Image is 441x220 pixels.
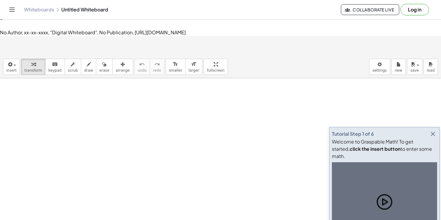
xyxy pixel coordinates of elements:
[3,59,20,75] button: insert
[48,68,62,73] span: keypad
[150,59,164,75] button: redoredo
[173,61,178,68] i: format_size
[395,68,402,73] span: new
[391,59,406,75] button: new
[350,146,400,152] b: click the insert button
[427,68,435,73] span: load
[52,61,58,68] i: keyboard
[410,68,419,73] span: save
[24,68,42,73] span: transform
[84,68,93,73] span: draw
[369,59,390,75] button: settings
[204,59,228,75] button: fullscreen
[45,59,65,75] button: keyboardkeypad
[99,68,109,73] span: erase
[21,59,45,75] button: transform
[169,68,182,73] span: smaller
[7,5,17,14] button: Toggle navigation
[332,130,374,138] div: Tutorial Step 1 of 6
[134,59,150,75] button: undoundo
[24,7,54,13] a: Whiteboards
[191,61,197,68] i: format_size
[139,61,145,68] i: undo
[138,68,147,73] span: undo
[185,59,202,75] button: format_sizelarger
[6,68,17,73] span: insert
[346,7,394,12] span: Collaborate Live
[341,4,399,15] button: Collaborate Live
[424,59,438,75] button: load
[372,68,387,73] span: settings
[81,59,96,75] button: draw
[116,68,130,73] span: arrange
[166,59,185,75] button: format_sizesmaller
[65,59,81,75] button: scrub
[407,59,422,75] button: save
[112,59,133,75] button: arrange
[207,68,224,73] span: fullscreen
[188,68,199,73] span: larger
[68,68,78,73] span: scrub
[153,68,161,73] span: redo
[154,61,160,68] i: redo
[96,59,112,75] button: erase
[332,138,437,160] div: Welcome to Graspable Math! To get started, to enter some math.
[400,4,429,15] button: Log in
